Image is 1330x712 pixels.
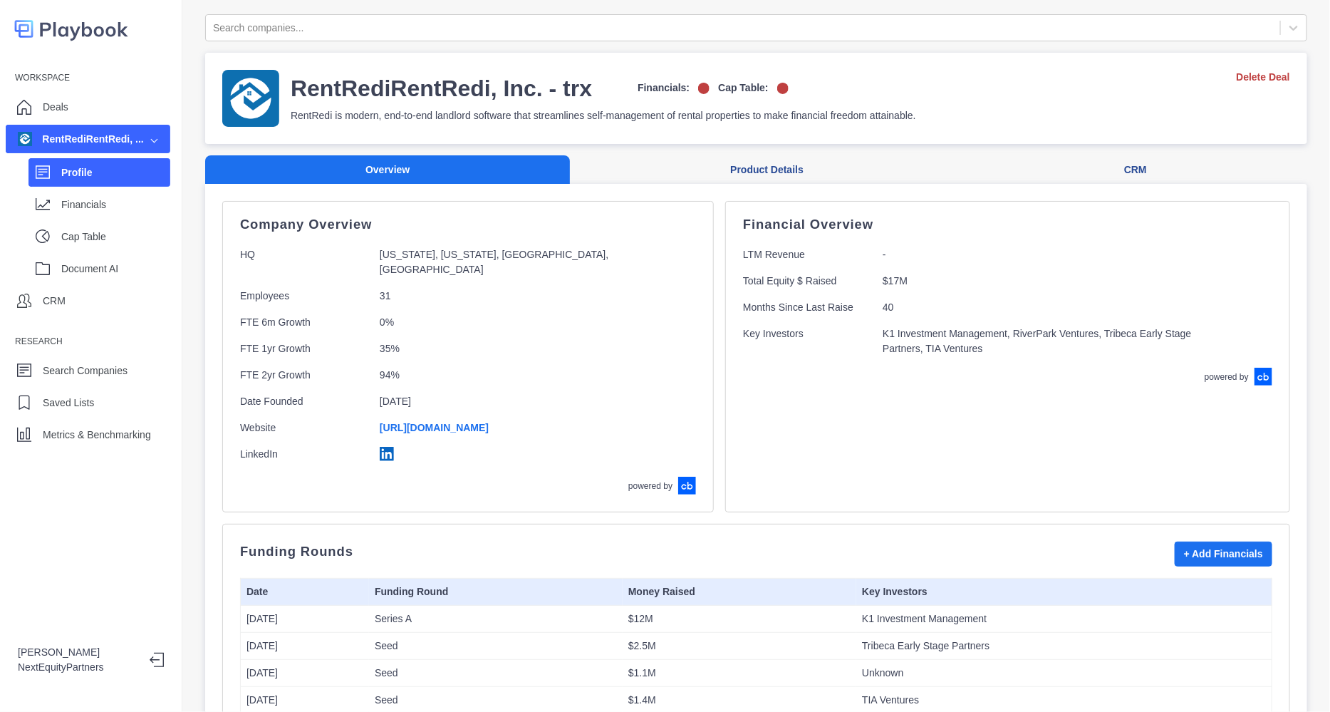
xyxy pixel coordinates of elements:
[241,633,370,660] td: [DATE]
[380,341,653,356] p: 35%
[718,81,769,96] p: Cap Table:
[241,660,370,687] td: [DATE]
[369,606,623,633] td: Series A
[240,315,368,330] p: FTE 6m Growth
[380,422,489,433] a: [URL][DOMAIN_NAME]
[43,100,68,115] p: Deals
[18,132,32,146] img: company image
[380,394,653,409] p: [DATE]
[380,368,653,383] p: 94%
[777,83,789,94] img: off-logo
[43,396,94,411] p: Saved Lists
[18,132,144,147] div: RentRediRentRedi, ...
[743,247,871,262] p: LTM Revenue
[43,363,128,378] p: Search Companies
[638,81,690,96] p: Financials:
[698,83,710,94] img: off-logo
[240,421,368,435] p: Website
[14,14,128,43] img: logo-colored
[1254,368,1272,386] img: crunchbase-logo
[241,606,370,633] td: [DATE]
[743,274,871,289] p: Total Equity $ Raised
[678,477,696,495] img: crunchbase-logo
[856,660,1272,687] td: Unknown
[291,74,592,103] h3: RentRediRentRedi, Inc. - trx
[623,579,856,606] th: Money Raised
[369,660,623,687] td: Seed
[1237,70,1290,85] a: Delete Deal
[222,70,279,127] img: company-logo
[369,579,623,606] th: Funding Round
[380,447,394,461] img: linkedin-logo
[883,247,1200,262] p: -
[883,274,1200,289] p: $17M
[18,660,138,675] p: NextEquityPartners
[240,368,368,383] p: FTE 2yr Growth
[240,447,368,465] p: LinkedIn
[18,645,138,660] p: [PERSON_NAME]
[743,300,871,315] p: Months Since Last Raise
[240,289,368,304] p: Employees
[61,165,170,180] p: Profile
[240,546,353,557] p: Funding Rounds
[623,633,856,660] td: $2.5M
[241,579,370,606] th: Date
[964,155,1307,185] button: CRM
[623,606,856,633] td: $12M
[883,300,1200,315] p: 40
[205,155,570,185] button: Overview
[1175,542,1272,567] button: + Add Financials
[743,326,871,356] p: Key Investors
[61,262,170,277] p: Document AI
[1205,371,1249,383] p: powered by
[240,247,368,277] p: HQ
[628,480,672,492] p: powered by
[380,289,653,304] p: 31
[380,315,653,330] p: 0%
[291,108,916,123] p: RentRedi is modern, end-to-end landlord software that streamlines self-management of rental prope...
[369,633,623,660] td: Seed
[240,219,696,230] p: Company Overview
[61,229,170,244] p: Cap Table
[380,247,653,277] p: [US_STATE], [US_STATE], [GEOGRAPHIC_DATA], [GEOGRAPHIC_DATA]
[61,197,170,212] p: Financials
[43,294,66,309] p: CRM
[883,326,1200,356] p: K1 Investment Management, RiverPark Ventures, Tribeca Early Stage Partners, TIA Ventures
[743,219,1272,230] p: Financial Overview
[856,633,1272,660] td: Tribeca Early Stage Partners
[240,394,368,409] p: Date Founded
[240,341,368,356] p: FTE 1yr Growth
[570,155,964,185] button: Product Details
[856,606,1272,633] td: K1 Investment Management
[856,579,1272,606] th: Key Investors
[43,428,151,443] p: Metrics & Benchmarking
[623,660,856,687] td: $1.1M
